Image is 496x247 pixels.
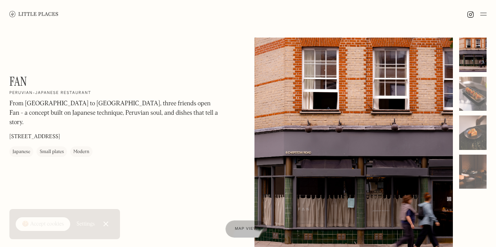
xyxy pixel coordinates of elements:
div: Japanese [13,148,30,156]
h1: Fan [9,74,27,89]
div: Small plates [40,148,64,156]
span: Map view [235,227,258,231]
h2: Peruvian-Japanese restaurant [9,91,91,96]
a: Close Cookie Popup [98,216,114,232]
div: Modern [73,148,89,156]
div: 🍪 Accept cookies [22,220,64,228]
p: [STREET_ADDRESS] [9,133,60,141]
div: Close Cookie Popup [105,224,106,224]
a: Map view [225,220,267,238]
div: Settings [76,221,95,227]
p: From [GEOGRAPHIC_DATA] to [GEOGRAPHIC_DATA], three friends open Fan - a concept built on Japanese... [9,99,221,128]
a: 🍪 Accept cookies [16,217,70,231]
a: Settings [76,215,95,233]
